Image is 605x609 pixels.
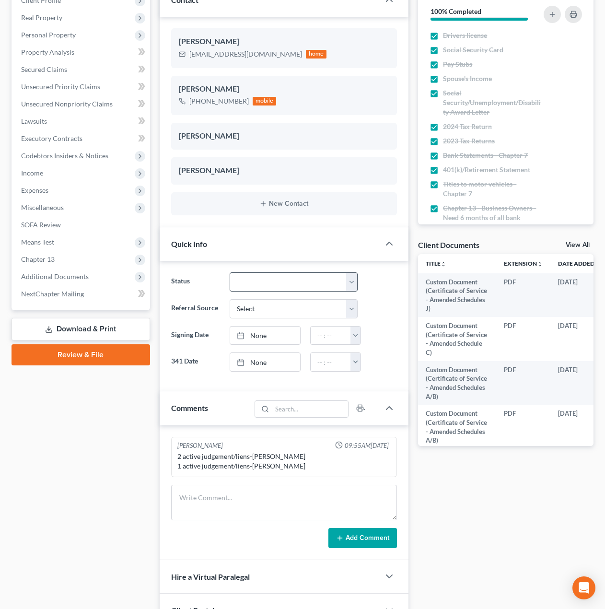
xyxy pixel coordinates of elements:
[189,49,302,59] div: [EMAIL_ADDRESS][DOMAIN_NAME]
[13,95,150,113] a: Unsecured Nonpriority Claims
[21,100,113,108] span: Unsecured Nonpriority Claims
[13,61,150,78] a: Secured Claims
[21,186,48,194] span: Expenses
[21,221,61,229] span: SOFA Review
[443,59,472,69] span: Pay Stubs
[21,238,54,246] span: Means Test
[306,50,327,59] div: home
[179,83,390,95] div: [PERSON_NAME]
[12,344,150,365] a: Review & File
[189,96,249,106] div: [PHONE_NUMBER]
[418,273,496,317] td: Custom Document (Certificate of Service - Amended Schedules J)
[230,327,300,345] a: None
[504,260,543,267] a: Extensionunfold_more
[179,130,390,142] div: [PERSON_NAME]
[443,179,541,199] span: Titles to motor vehicles - Chapter 7
[443,88,541,117] span: Social Security/Unemployment/Disability Award Letter
[311,327,351,345] input: -- : --
[328,528,397,548] button: Add Comment
[443,122,492,131] span: 2024 Tax Return
[311,353,351,371] input: -- : --
[418,317,496,361] td: Custom Document (Certificate of Service - Amended Schedule C)
[537,261,543,267] i: unfold_more
[418,361,496,405] td: Custom Document (Certificate of Service - Amended Schedules A/B)
[21,152,108,160] span: Codebtors Insiders & Notices
[443,165,530,175] span: 401(k)/Retirement Statement
[21,255,55,263] span: Chapter 13
[21,65,67,73] span: Secured Claims
[21,272,89,281] span: Additional Documents
[21,117,47,125] span: Lawsuits
[443,203,541,232] span: Chapter 13 - Business Owners - Need 6 months of all bank statement
[426,260,446,267] a: Titleunfold_more
[558,260,601,267] a: Date Added expand_more
[496,273,550,317] td: PDF
[179,200,390,208] button: New Contact
[443,74,492,83] span: Spouse's Income
[21,82,100,91] span: Unsecured Priority Claims
[21,134,82,142] span: Executory Contracts
[13,113,150,130] a: Lawsuits
[21,169,43,177] span: Income
[13,130,150,147] a: Executory Contracts
[253,97,277,105] div: mobile
[441,261,446,267] i: unfold_more
[418,405,496,449] td: Custom Document (Certificate of Service - Amended Schedules A/B)
[171,403,208,412] span: Comments
[21,13,62,22] span: Real Property
[572,576,595,599] div: Open Intercom Messenger
[21,31,76,39] span: Personal Property
[21,48,74,56] span: Property Analysis
[179,165,390,176] div: [PERSON_NAME]
[443,45,503,55] span: Social Security Card
[166,299,225,318] label: Referral Source
[345,441,389,450] span: 09:55AM[DATE]
[496,405,550,449] td: PDF
[12,318,150,340] a: Download & Print
[21,203,64,211] span: Miscellaneous
[496,317,550,361] td: PDF
[272,401,349,417] input: Search...
[230,353,300,371] a: None
[496,361,550,405] td: PDF
[177,441,223,450] div: [PERSON_NAME]
[566,242,590,248] a: View All
[171,572,250,581] span: Hire a Virtual Paralegal
[418,240,479,250] div: Client Documents
[443,136,495,146] span: 2023 Tax Returns
[21,290,84,298] span: NextChapter Mailing
[166,326,225,345] label: Signing Date
[166,272,225,292] label: Status
[443,151,528,160] span: Bank Statements - Chapter 7
[13,285,150,303] a: NextChapter Mailing
[177,452,391,471] div: 2 active judgement/liens-[PERSON_NAME] 1 active judgement/liens-[PERSON_NAME]
[430,7,481,15] strong: 100% Completed
[179,36,390,47] div: [PERSON_NAME]
[166,352,225,372] label: 341 Date
[13,216,150,234] a: SOFA Review
[443,31,487,40] span: Drivers license
[171,239,207,248] span: Quick Info
[13,44,150,61] a: Property Analysis
[13,78,150,95] a: Unsecured Priority Claims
